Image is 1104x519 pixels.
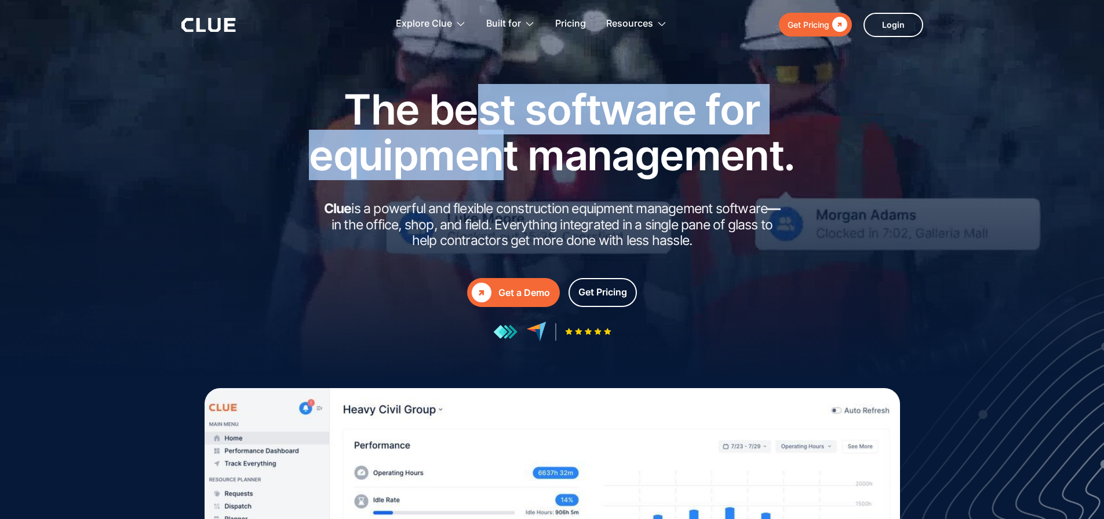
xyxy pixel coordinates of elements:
[486,6,521,42] div: Built for
[320,201,784,249] h2: is a powerful and flexible construction equipment management software in the office, shop, and fi...
[863,13,923,37] a: Login
[569,278,637,307] a: Get Pricing
[829,17,847,32] div: 
[486,6,535,42] div: Built for
[498,286,550,300] div: Get a Demo
[396,6,452,42] div: Explore Clue
[895,357,1104,519] iframe: Chat Widget
[565,328,611,335] img: Five-star rating icon
[526,321,546,342] img: reviews at capterra
[767,200,780,217] strong: —
[292,86,813,178] h1: The best software for equipment management.
[472,283,491,302] div: 
[396,6,466,42] div: Explore Clue
[788,17,829,32] div: Get Pricing
[493,324,518,339] img: reviews at getapp
[606,6,667,42] div: Resources
[779,13,852,36] a: Get Pricing
[5,17,181,106] iframe: profile
[324,200,352,217] strong: Clue
[578,285,627,299] div: Get Pricing
[467,278,560,307] a: Get a Demo
[606,6,653,42] div: Resources
[555,6,586,42] a: Pricing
